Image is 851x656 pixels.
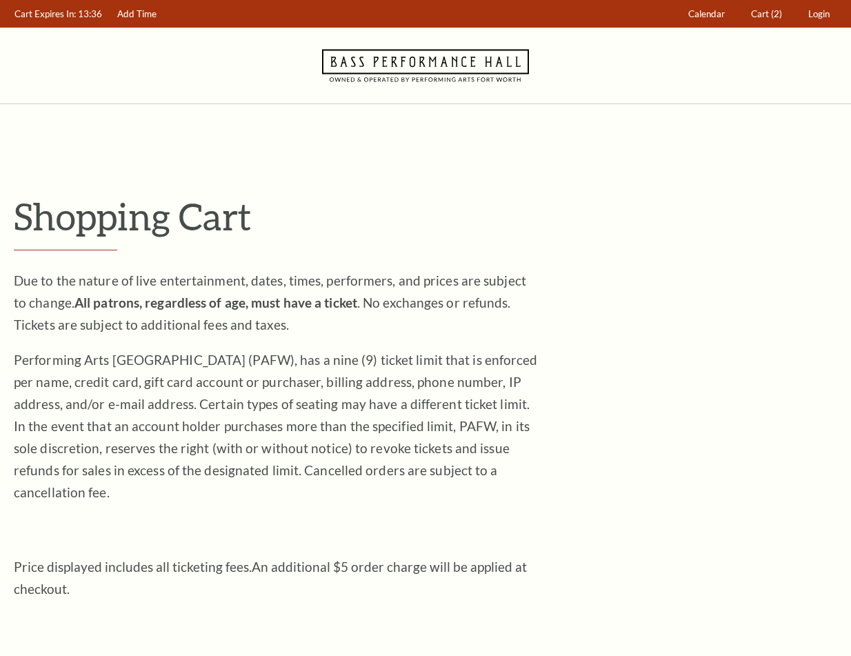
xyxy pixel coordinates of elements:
[14,556,538,600] p: Price displayed includes all ticketing fees.
[74,295,357,310] strong: All patrons, regardless of age, must have a ticket
[14,8,76,19] span: Cart Expires In:
[751,8,769,19] span: Cart
[771,8,782,19] span: (2)
[14,194,837,239] p: Shopping Cart
[802,1,837,28] a: Login
[14,559,527,597] span: An additional $5 order charge will be applied at checkout.
[78,8,102,19] span: 13:36
[14,349,538,504] p: Performing Arts [GEOGRAPHIC_DATA] (PAFW), has a nine (9) ticket limit that is enforced per name, ...
[745,1,789,28] a: Cart (2)
[808,8,830,19] span: Login
[111,1,163,28] a: Add Time
[14,272,526,332] span: Due to the nature of live entertainment, dates, times, performers, and prices are subject to chan...
[688,8,725,19] span: Calendar
[682,1,732,28] a: Calendar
